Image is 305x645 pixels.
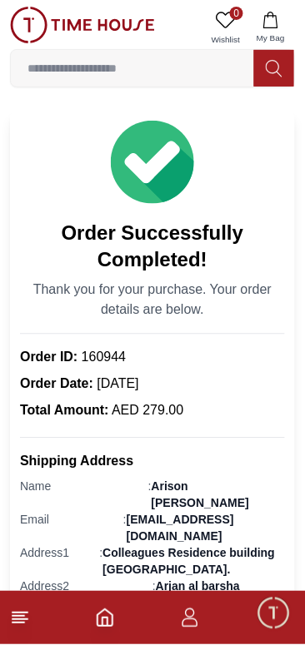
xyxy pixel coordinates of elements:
[20,452,285,472] h2: Shipping address
[77,350,126,365] span: 160944
[205,33,247,46] span: Wishlist
[156,578,240,595] div: Arjan al barsha
[20,512,123,545] div: Email
[20,280,285,320] p: Thank you for your purchase. Your order details are below.
[127,512,285,545] div: [EMAIL_ADDRESS][DOMAIN_NAME]
[20,578,152,595] div: Address2
[109,404,184,418] span: AED 279.00
[20,512,285,545] p: :
[10,7,155,43] img: ...
[20,350,77,365] span: Order ID:
[20,404,109,418] span: Total Amount:
[20,479,148,512] div: Name
[20,479,285,512] p: :
[205,7,247,49] a: 0Wishlist
[20,221,285,274] h2: Order Successfully Completed!
[20,545,99,578] div: Address1
[20,377,93,391] span: Order Date:
[102,545,285,578] div: Colleagues Residence building [GEOGRAPHIC_DATA].
[247,7,295,49] button: My Bag
[20,545,285,578] p: :
[152,479,285,512] div: Arison [PERSON_NAME]
[20,578,285,595] p: :
[250,32,292,44] span: My Bag
[93,377,139,391] span: [DATE]
[95,608,115,628] a: Home
[230,7,243,20] span: 0
[256,596,292,633] div: Chat Widget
